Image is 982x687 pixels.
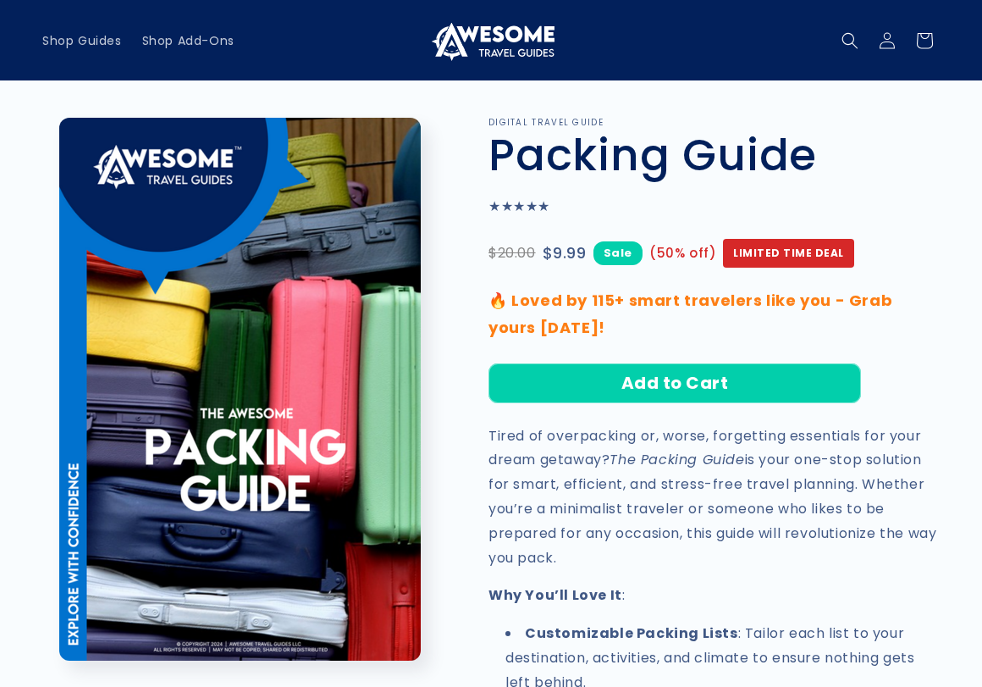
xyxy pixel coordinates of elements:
a: Shop Add-Ons [132,23,245,58]
span: (50% off) [649,241,716,264]
summary: Search [831,22,869,59]
span: Sale [593,241,643,264]
span: $20.00 [488,241,536,266]
h1: Packing Guide [488,128,940,182]
a: Awesome Travel Guides [422,14,561,67]
span: Limited Time Deal [723,239,854,268]
span: Shop Guides [42,33,122,48]
span: Shop Add-Ons [142,33,234,48]
a: Shop Guides [32,23,132,58]
p: Tired of overpacking or, worse, forgetting essentials for your dream getaway? is your one-stop so... [488,424,940,571]
img: Awesome Travel Guides [428,20,554,61]
p: ★★★★★ [488,195,940,219]
span: $9.99 [543,240,587,267]
em: The Packing Guide [610,450,744,469]
button: Add to Cart [488,363,861,403]
p: 🔥 Loved by 115+ smart travelers like you - Grab yours [DATE]! [488,287,940,342]
p: : [488,584,940,608]
strong: Customizable Packing Lists [525,623,738,643]
strong: Why You’ll Love It [488,585,622,605]
media-gallery: Gallery Viewer [42,118,446,671]
p: DIGITAL TRAVEL GUIDE [488,118,940,128]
